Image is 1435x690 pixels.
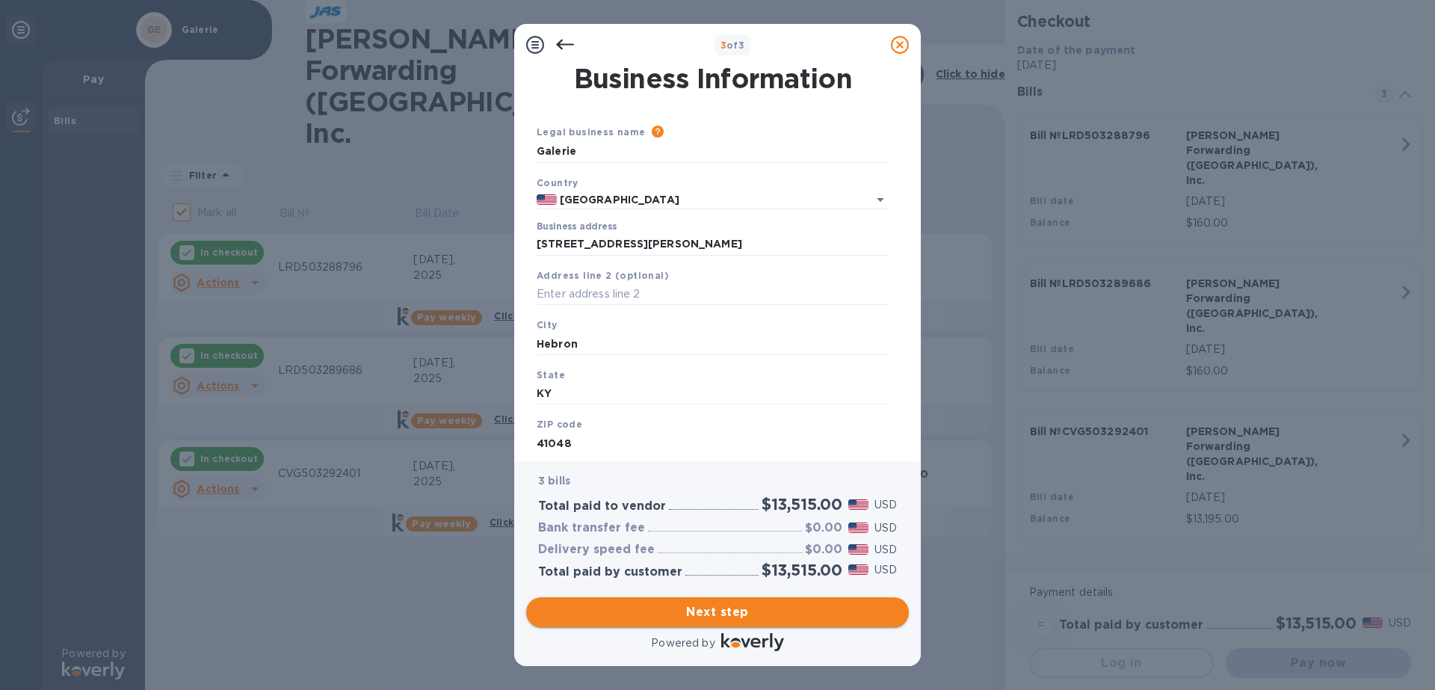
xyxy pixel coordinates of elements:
button: Open [870,189,891,210]
label: Business address [537,223,617,232]
h3: Delivery speed fee [538,543,655,557]
h3: $0.00 [805,543,842,557]
p: USD [874,542,897,558]
input: Enter address line 2 [537,283,889,306]
b: Legal business name [537,126,646,138]
h3: $0.00 [805,521,842,535]
span: Next step [538,603,897,621]
b: State [537,369,565,381]
img: USD [848,544,868,555]
img: USD [848,499,868,510]
h3: Total paid by customer [538,565,682,579]
p: USD [874,497,897,513]
img: US [537,194,557,205]
b: 3 bills [538,475,570,487]
h1: Business Information [534,63,892,94]
img: Logo [721,633,784,651]
span: 3 [720,40,726,51]
input: Enter address [537,233,889,256]
b: of 3 [720,40,745,51]
b: ZIP code [537,419,582,430]
button: Next step [526,597,909,627]
input: Select country [557,191,848,209]
input: Enter city [537,333,889,355]
b: Address line 2 (optional) [537,270,669,281]
h3: Bank transfer fee [538,521,645,535]
h2: $13,515.00 [762,561,842,579]
input: Enter legal business name [537,141,889,163]
b: City [537,319,558,330]
p: USD [874,520,897,536]
p: USD [874,562,897,578]
input: Enter ZIP code [537,432,889,455]
h2: $13,515.00 [762,495,842,514]
h3: Total paid to vendor [538,499,666,514]
b: Country [537,177,578,188]
input: Enter state [537,383,889,405]
p: Powered by [651,635,715,651]
img: USD [848,523,868,533]
img: USD [848,564,868,575]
